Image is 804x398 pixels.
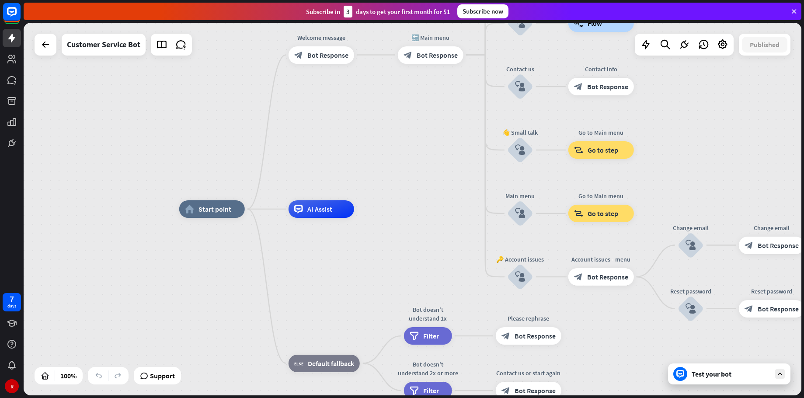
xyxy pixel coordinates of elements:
i: filter [410,386,419,395]
i: block_bot_response [501,386,510,395]
i: block_user_input [686,240,696,251]
span: Bot Response [515,386,556,395]
i: block_bot_response [501,332,510,340]
div: R [5,379,19,393]
div: Contact us or start again [489,369,568,377]
div: 🔙 Main menu [391,33,470,42]
i: block_user_input [515,145,526,155]
div: Test your bot [692,370,770,378]
div: 3 [344,6,352,17]
i: block_user_input [515,208,526,219]
div: Subscribe now [457,4,508,18]
button: Open LiveChat chat widget [7,3,33,30]
div: days [7,303,16,309]
div: 7 [10,295,14,303]
div: Contact info [562,65,640,73]
span: Bot Response [587,82,628,91]
div: Contact us [494,65,546,73]
span: Go to step [588,146,618,154]
span: Bot Response [587,272,628,281]
i: block_goto [574,209,583,218]
i: block_user_input [515,272,526,282]
i: block_bot_response [294,51,303,59]
i: block_fallback [294,359,303,368]
span: Default fallback [308,359,354,368]
a: 7 days [3,293,21,311]
div: Main menu [494,192,546,200]
div: Please rephrase [489,314,568,323]
span: Start point [198,205,231,213]
i: block_user_input [515,18,526,28]
div: 👋 Small talk [494,128,546,137]
i: block_user_input [515,81,526,92]
i: block_bot_response [745,241,753,250]
span: Bot Response [758,241,799,250]
span: Go to step [588,209,618,218]
div: Go to Main menu [562,192,640,200]
i: filter [410,332,419,340]
i: block_user_input [686,304,696,314]
div: Bot doesn't understand 1x [397,305,459,323]
button: Published [742,37,787,52]
div: Reset password [665,287,717,296]
i: home_2 [185,205,194,213]
div: Welcome message [282,33,361,42]
span: Bot Response [515,332,556,340]
span: AI Assist [307,205,332,213]
span: Bot Response [417,51,458,59]
i: block_bot_response [745,304,753,313]
span: Filter [423,332,439,340]
span: Bot Response [758,304,799,313]
span: Flow [588,19,602,28]
div: 🔑 Account issues [494,255,546,264]
div: Change email [665,223,717,232]
i: block_bot_response [404,51,412,59]
i: builder_tree [574,19,583,28]
div: Bot doesn't understand 2x or more [397,360,459,377]
div: Go to Main menu [562,128,640,137]
i: block_bot_response [574,272,583,281]
span: Support [150,369,175,383]
span: Bot Response [307,51,348,59]
div: Subscribe in days to get your first month for $1 [306,6,450,17]
span: Filter [423,386,439,395]
div: 100% [58,369,79,383]
div: Account issues - menu [562,255,640,264]
i: block_bot_response [574,82,583,91]
div: Customer Service Bot [67,34,140,56]
i: block_goto [574,146,583,154]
